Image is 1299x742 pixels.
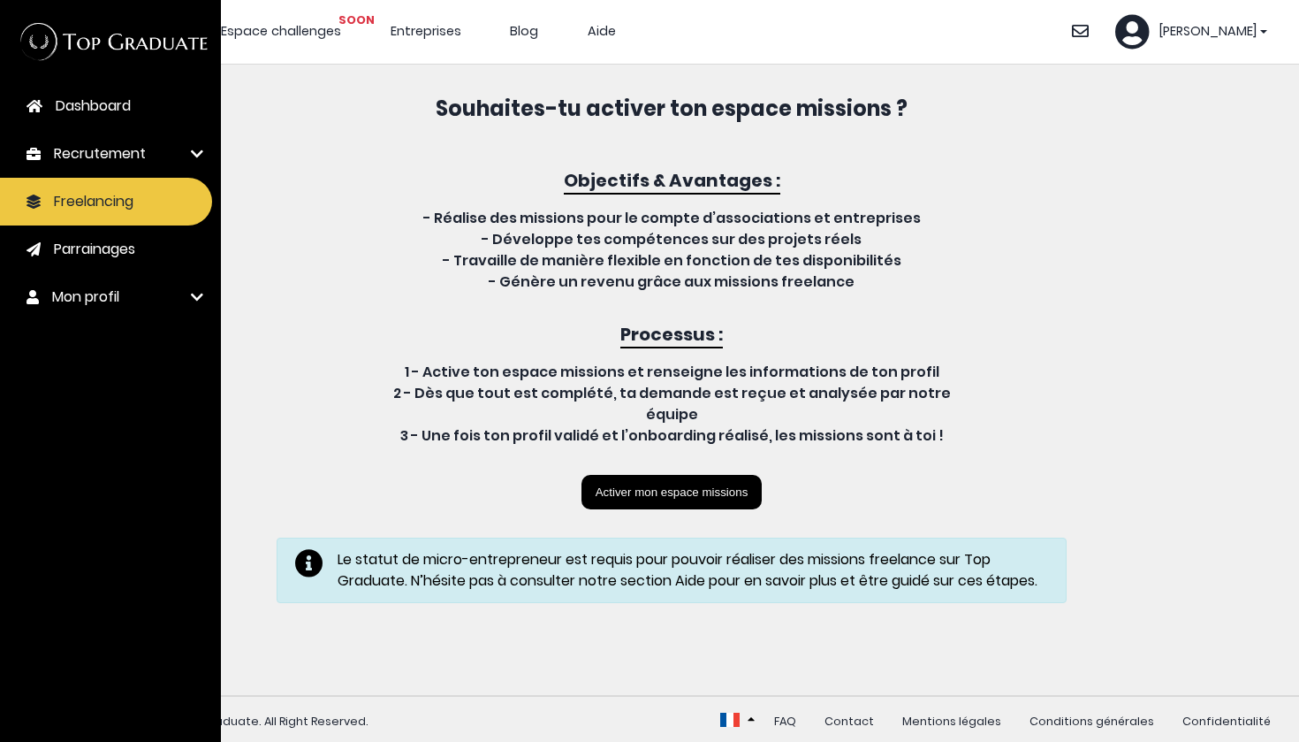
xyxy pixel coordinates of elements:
[221,22,341,40] a: Espace challenges
[564,168,780,195] span: Objectifs & Avantages :
[379,425,965,447] li: 3 - Une fois ton profil validé et l’onboarding réalisé, les missions sont à toi !
[379,362,965,383] li: 1 - Active ton espace missions et renseigne les informations de ton profil
[1158,22,1257,42] span: [PERSON_NAME]
[379,208,965,229] li: - Réalise des missions pour le compte d’associations et entreprises
[72,93,1271,125] h1: Souhaites-tu activer ton espace missions ?
[11,14,209,68] img: Top Graduate
[56,96,131,117] span: Dashboard
[379,383,965,425] li: 2 - Dès que tout est complété, ta demande est reçue et analysée par notre équipe
[774,714,796,729] a: FAQ
[588,22,616,40] a: Aide
[581,475,763,509] button: Activer mon espace missions
[379,229,965,250] li: - Développe tes compétences sur des projets réels
[54,239,135,260] span: Parrainages
[338,549,1048,592] p: Le statut de micro-entrepreneur est requis pour pouvoir réaliser des missions freelance sur Top G...
[824,714,874,729] a: Contact
[338,11,375,28] span: SOON
[52,287,119,308] span: Mon profil
[54,191,133,212] span: Freelancing
[510,22,538,40] a: Blog
[54,143,146,164] span: Recrutement
[379,272,965,293] li: - Génère un revenu grâce aux missions freelance
[1029,714,1154,729] a: Conditions générales
[1182,714,1271,729] a: Confidentialité
[391,22,461,40] a: Entreprises
[620,322,723,348] span: Processus :
[902,714,1001,729] a: Mentions légales
[379,250,965,272] li: - Travaille de manière flexible en fonction de tes disponibilités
